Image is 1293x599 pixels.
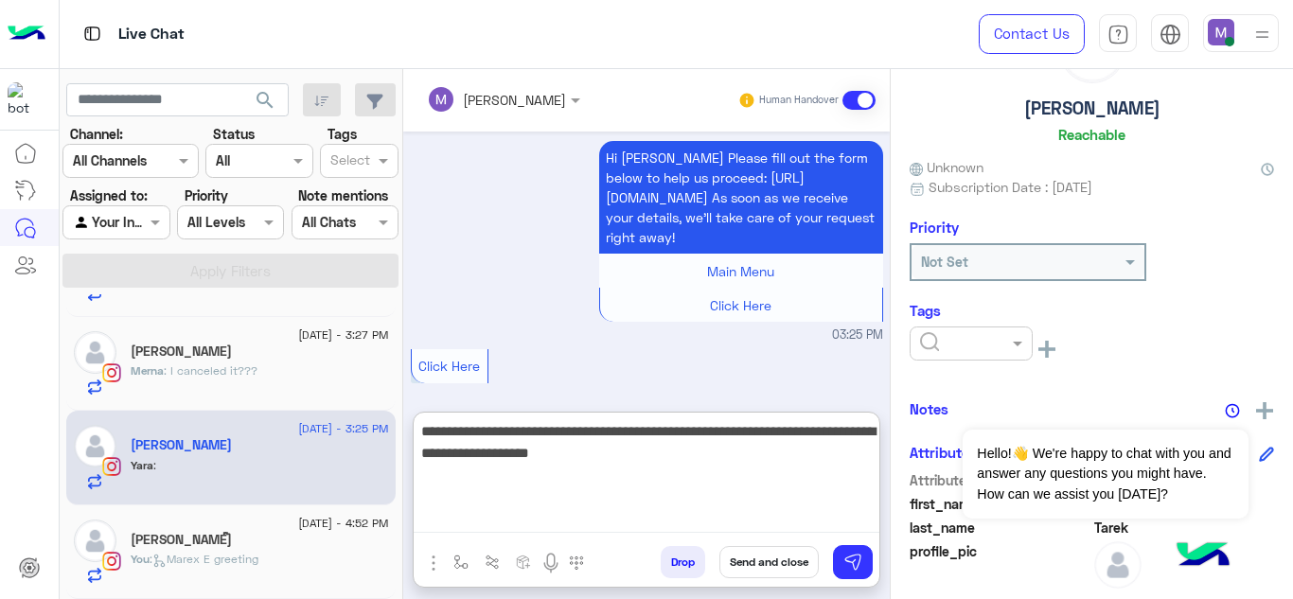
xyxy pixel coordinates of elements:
p: 16/8/2025, 3:25 PM [599,141,883,254]
img: send message [843,553,862,572]
span: first_name [910,494,1090,514]
button: Send and close [719,546,819,578]
h5: farah farah ྀི [131,532,236,548]
span: 03:25 PM [832,326,883,344]
h6: Notes [910,400,948,417]
img: defaultAdmin.png [74,425,116,467]
button: Trigger scenario [477,546,508,577]
span: Click Here [418,358,480,374]
label: Status [213,124,255,144]
img: send voice note [540,552,562,574]
span: : [153,458,156,472]
span: Hi [PERSON_NAME] Please fill out the form below to help us proceed: [URL][DOMAIN_NAME] As soon as... [606,150,875,245]
img: Logo [8,14,45,54]
button: select flow [446,546,477,577]
img: send attachment [422,552,445,574]
label: Channel: [70,124,123,144]
label: Assigned to: [70,185,148,205]
img: 317874714732967 [8,82,42,116]
span: I canceled it??? [164,363,257,378]
label: Note mentions [298,185,388,205]
h5: Merna Soudi [131,344,232,360]
img: defaultAdmin.png [74,520,116,562]
span: Hello!👋 We're happy to chat with you and answer any questions you might have. How can we assist y... [963,430,1248,519]
span: Tarek [1094,518,1275,537]
h5: [PERSON_NAME] [1024,97,1160,119]
img: select flow [453,555,469,570]
small: Human Handover [759,93,839,108]
span: [DATE] - 3:27 PM [298,326,388,344]
img: defaultAdmin.png [74,331,116,374]
span: 03:25 PM [411,392,462,406]
span: [DATE] - 3:25 PM [298,420,388,437]
span: You [131,552,150,566]
span: last_name [910,518,1090,537]
h6: Reachable [1058,126,1125,143]
span: Yara [131,458,153,472]
span: Unknown [910,157,983,177]
span: Merna [131,363,164,378]
span: Click Here [710,297,771,313]
a: tab [1099,14,1137,54]
h6: Priority [910,219,959,236]
label: Priority [185,185,228,205]
span: [DATE] - 4:52 PM [298,515,388,532]
span: : Marex E greeting [150,552,258,566]
img: tab [1107,24,1129,45]
img: make a call [569,555,584,571]
img: tab [80,22,104,45]
img: Instagram [102,457,121,476]
div: Select [328,150,370,174]
h6: Attributes [910,444,977,461]
label: Tags [328,124,357,144]
h6: Tags [910,302,1274,319]
a: Contact Us [979,14,1085,54]
img: defaultAdmin.png [1094,541,1142,589]
button: Apply Filters [62,254,399,288]
button: create order [508,546,540,577]
img: Instagram [102,363,121,382]
img: hulul-logo.png [1170,523,1236,590]
span: Attribute Name [910,470,1090,490]
img: userImage [1208,19,1234,45]
span: Subscription Date : [DATE] [929,177,1092,197]
img: add [1256,402,1273,419]
button: Drop [661,546,705,578]
img: create order [516,555,531,570]
h5: Yara Tarek [131,437,232,453]
img: Trigger scenario [485,555,500,570]
span: profile_pic [910,541,1090,585]
img: profile [1250,23,1274,46]
span: Main Menu [707,263,774,279]
span: search [254,89,276,112]
button: search [242,83,289,124]
img: tab [1160,24,1181,45]
p: Live Chat [118,22,185,47]
img: Instagram [102,552,121,571]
